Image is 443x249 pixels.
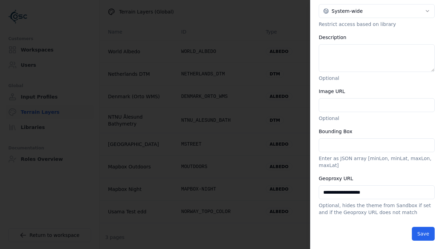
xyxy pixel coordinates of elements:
label: Geoproxy URL [319,176,353,181]
label: Bounding Box [319,129,352,134]
p: Optional [319,75,435,82]
p: Restrict access based on library [319,21,435,28]
label: Image URL [319,89,345,94]
p: Enter as JSON array [minLon, minLat, maxLon, maxLat] [319,155,435,169]
p: Optional [319,115,435,122]
label: Description [319,35,346,40]
p: Optional, hides the theme from Sandbox if set and if the Geoproxy URL does not match [319,202,435,216]
button: Save [412,227,435,241]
